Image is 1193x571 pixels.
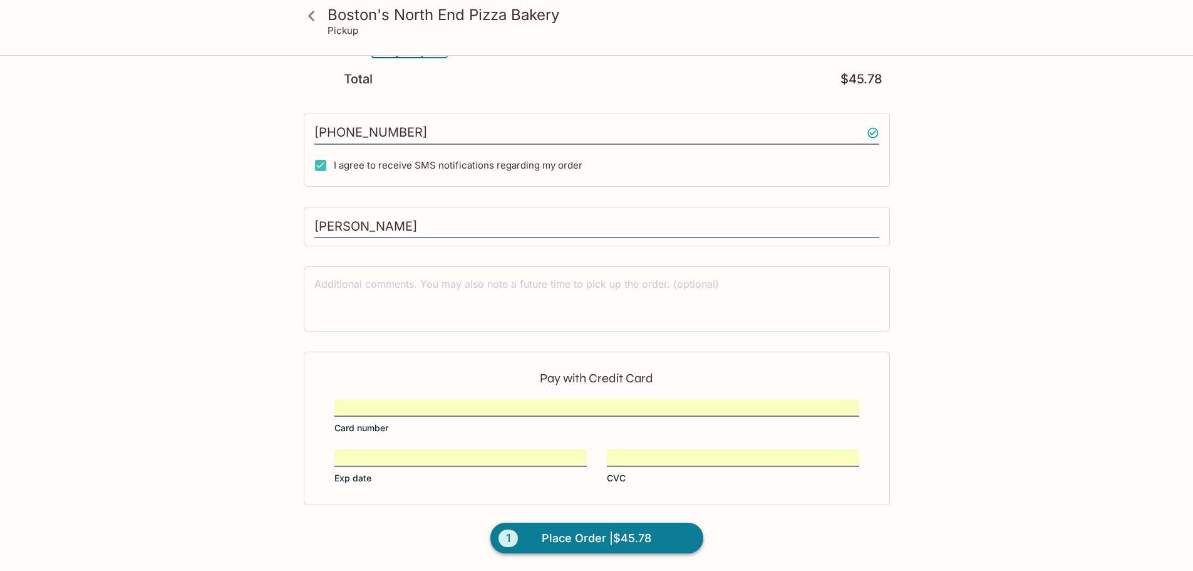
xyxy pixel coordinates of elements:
span: Exp date [334,472,371,485]
span: CVC [607,472,626,485]
span: 1 [498,530,518,547]
button: 1Place Order |$45.78 [490,523,703,554]
input: Enter first and last name [314,215,879,239]
p: Pay with Credit Card [334,372,859,384]
span: I agree to receive SMS notifications regarding my order [334,159,582,171]
iframe: Secure expiration date input frame [334,451,587,464]
iframe: Secure CVC input frame [607,451,859,464]
p: $45.78 [840,73,882,85]
p: Pickup [328,24,358,36]
span: Place Order | $45.78 [542,528,651,548]
p: Total [344,73,373,85]
iframe: Secure card number input frame [334,401,859,414]
span: Card number [334,422,388,434]
h3: Boston's North End Pizza Bakery [328,5,887,24]
input: Enter phone number [314,121,879,145]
